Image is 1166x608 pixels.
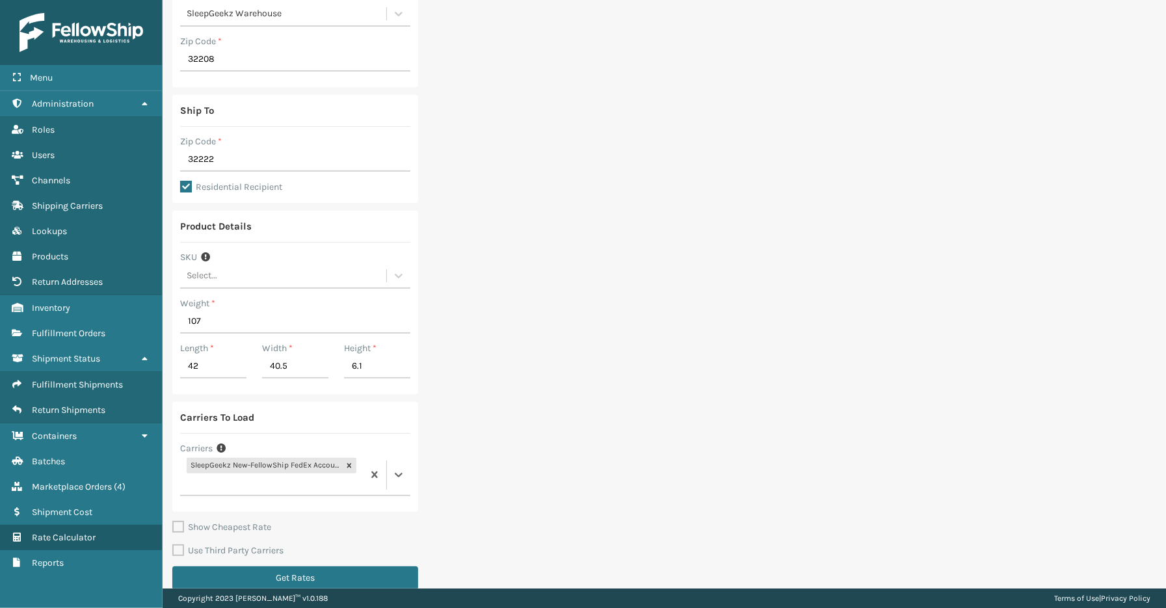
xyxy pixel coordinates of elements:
[172,566,418,590] button: Get Rates
[187,269,217,283] div: Select...
[32,150,55,161] span: Users
[180,34,222,48] label: Zip Code
[180,218,252,234] div: Product Details
[32,200,103,211] span: Shipping Carriers
[172,545,284,556] label: Use Third Party Carriers
[32,456,65,467] span: Batches
[180,297,215,310] label: Weight
[1054,588,1150,608] div: |
[187,7,388,21] div: SleepGeekz Warehouse
[32,557,64,568] span: Reports
[32,226,67,237] span: Lookups
[32,507,92,518] span: Shipment Cost
[32,481,112,492] span: Marketplace Orders
[180,341,214,355] label: Length
[180,135,222,148] label: Zip Code
[344,341,377,355] label: Height
[32,353,100,364] span: Shipment Status
[32,124,55,135] span: Roles
[1101,594,1150,603] a: Privacy Policy
[187,458,342,473] div: SleepGeekz New-FellowShip FedEx Account
[114,481,126,492] span: ( 4 )
[32,251,68,262] span: Products
[32,98,94,109] span: Administration
[32,532,96,543] span: Rate Calculator
[172,522,271,533] label: Show Cheapest Rate
[32,302,70,313] span: Inventory
[262,341,293,355] label: Width
[180,442,213,455] label: Carriers
[30,72,53,83] span: Menu
[180,250,197,264] label: SKU
[32,430,77,442] span: Containers
[32,175,70,186] span: Channels
[180,181,282,192] label: Residential Recipient
[32,404,105,416] span: Return Shipments
[178,588,328,608] p: Copyright 2023 [PERSON_NAME]™ v 1.0.188
[32,328,105,339] span: Fulfillment Orders
[20,13,143,52] img: logo
[32,379,123,390] span: Fulfillment Shipments
[180,410,254,425] div: Carriers To Load
[180,103,214,118] div: Ship To
[1054,594,1099,603] a: Terms of Use
[32,276,103,287] span: Return Addresses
